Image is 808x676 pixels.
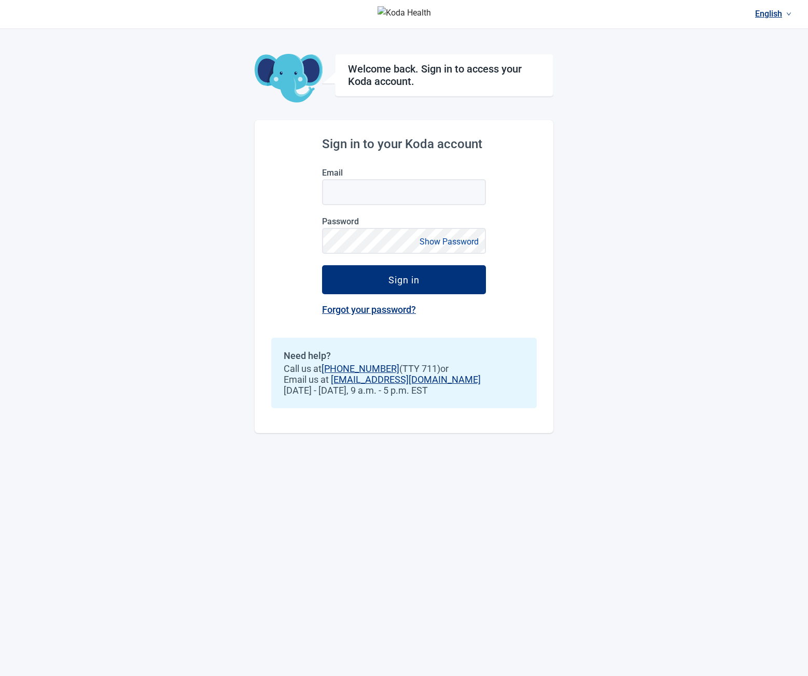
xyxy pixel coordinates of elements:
[416,235,482,249] button: Show Password
[284,363,524,374] span: Call us at (TTY 711) or
[284,350,524,361] h2: Need help?
[751,5,796,22] a: Current language: English
[322,363,399,374] a: [PHONE_NUMBER]
[322,137,486,151] h2: Sign in to your Koda account
[255,29,553,433] main: Main content
[322,217,486,226] label: Password
[786,11,791,17] span: down
[322,265,486,294] button: Sign in
[348,63,540,88] h1: Welcome back. Sign in to access your Koda account.
[322,304,416,315] a: Forgot your password?
[331,374,481,385] a: [EMAIL_ADDRESS][DOMAIN_NAME]
[378,6,431,23] img: Koda Health
[284,374,524,385] span: Email us at
[388,275,420,285] div: Sign in
[255,54,323,104] img: Koda Elephant
[284,385,524,396] span: [DATE] - [DATE], 9 a.m. - 5 p.m. EST
[322,168,486,178] label: Email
